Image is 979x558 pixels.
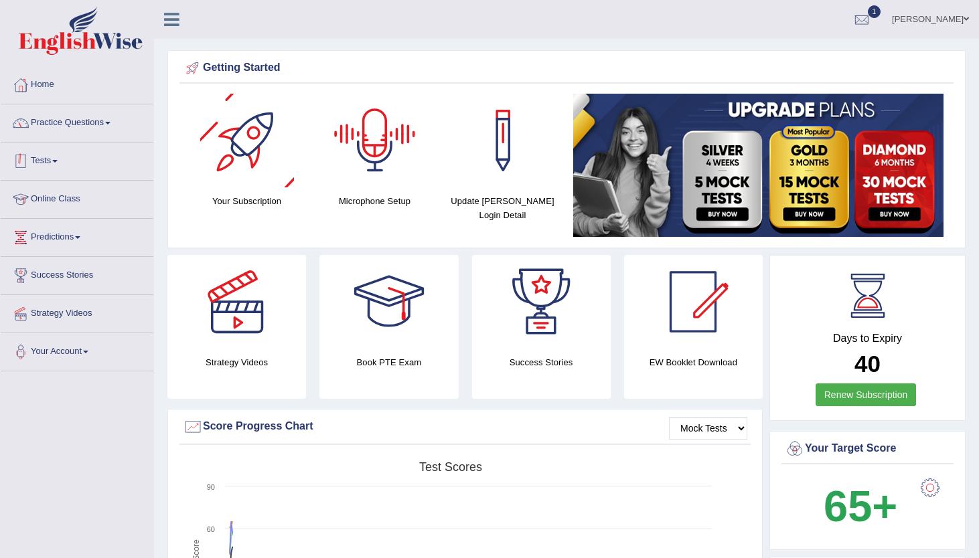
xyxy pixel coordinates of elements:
h4: Update [PERSON_NAME] Login Detail [445,194,560,222]
h4: Strategy Videos [167,355,306,369]
b: 65+ [824,482,897,531]
a: Renew Subscription [816,383,917,406]
b: 40 [854,351,881,377]
a: Online Class [1,181,153,214]
tspan: Test scores [419,460,482,474]
text: 60 [207,525,215,533]
a: Predictions [1,219,153,252]
a: Tests [1,143,153,176]
a: Success Stories [1,257,153,290]
span: 1 [868,5,881,18]
text: 90 [207,483,215,491]
img: small5.jpg [573,94,944,237]
h4: EW Booklet Download [624,355,763,369]
a: Your Account [1,333,153,367]
h4: Days to Expiry [785,333,950,345]
h4: Microphone Setup [317,194,432,208]
div: Score Progress Chart [183,417,747,437]
h4: Success Stories [472,355,611,369]
div: Getting Started [183,58,950,78]
div: Your Target Score [785,439,950,459]
a: Strategy Videos [1,295,153,329]
h4: Your Subscription [190,194,304,208]
h4: Book PTE Exam [319,355,458,369]
a: Practice Questions [1,104,153,138]
a: Home [1,66,153,100]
